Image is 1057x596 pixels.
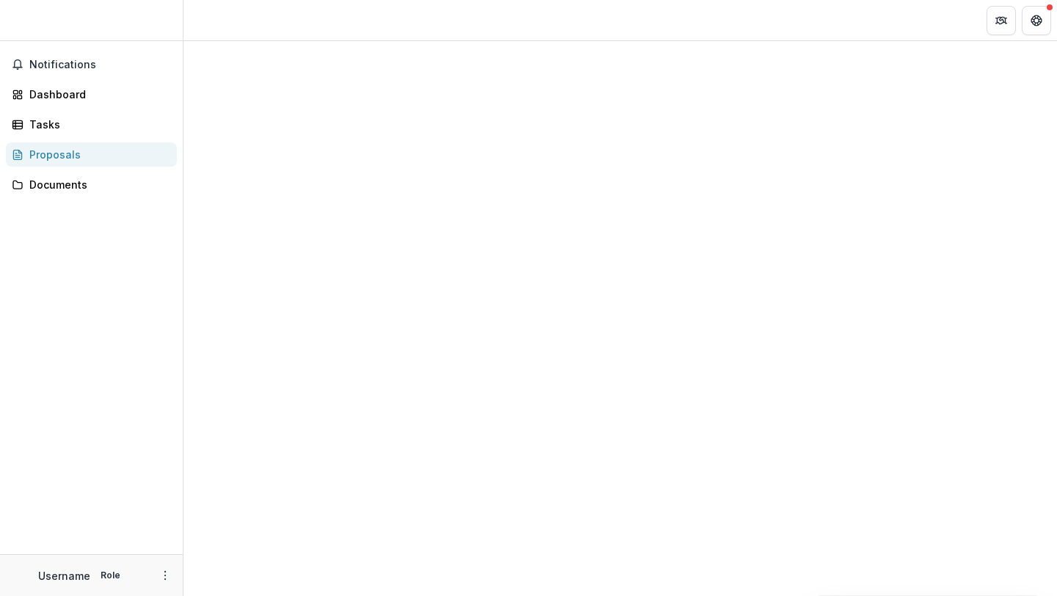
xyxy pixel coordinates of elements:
[96,569,125,582] p: Role
[29,177,165,192] div: Documents
[6,112,177,137] a: Tasks
[6,53,177,76] button: Notifications
[1022,6,1051,35] button: Get Help
[987,6,1016,35] button: Partners
[29,59,171,71] span: Notifications
[156,567,174,584] button: More
[29,117,165,132] div: Tasks
[38,568,90,584] p: Username
[6,142,177,167] a: Proposals
[6,82,177,106] a: Dashboard
[29,147,165,162] div: Proposals
[29,87,165,102] div: Dashboard
[6,172,177,197] a: Documents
